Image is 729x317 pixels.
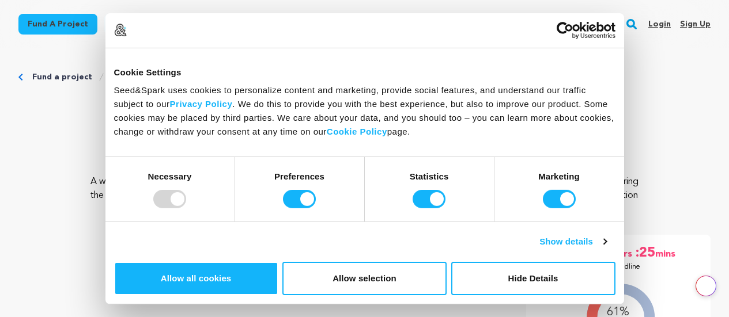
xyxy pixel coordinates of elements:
a: Fund a project [18,14,97,35]
span: mins [655,244,678,262]
p: A woman grappling with loss finds new perspective with the help of a quirky eye doctor and a pair... [88,175,641,216]
strong: Marketing [538,171,580,181]
button: Allow selection [282,262,447,295]
div: Cookie Settings [114,65,615,79]
img: logo [114,24,127,36]
div: Breadcrumb [18,71,711,83]
a: Start a project [104,14,186,35]
a: Fund a project [32,71,92,83]
a: Cookie Policy [327,127,387,136]
strong: Necessary [148,171,192,181]
p: RE-FRAMED [18,101,711,129]
a: Login [648,15,671,33]
button: Allow all cookies [114,262,278,295]
strong: Preferences [274,171,324,181]
div: Seed&Spark uses cookies to personalize content and marketing, provide social features, and unders... [114,83,615,139]
strong: Statistics [410,171,449,181]
a: Privacy Policy [170,99,233,109]
a: Show details [539,235,606,249]
p: [GEOGRAPHIC_DATA], [US_STATE] | Film Short [18,138,711,152]
span: :25 [634,244,655,262]
a: Usercentrics Cookiebot - opens in a new window [515,21,615,39]
a: Sign up [680,15,711,33]
span: hrs [618,244,634,262]
p: Comedy, Drama [18,152,711,166]
button: Hide Details [451,262,615,295]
